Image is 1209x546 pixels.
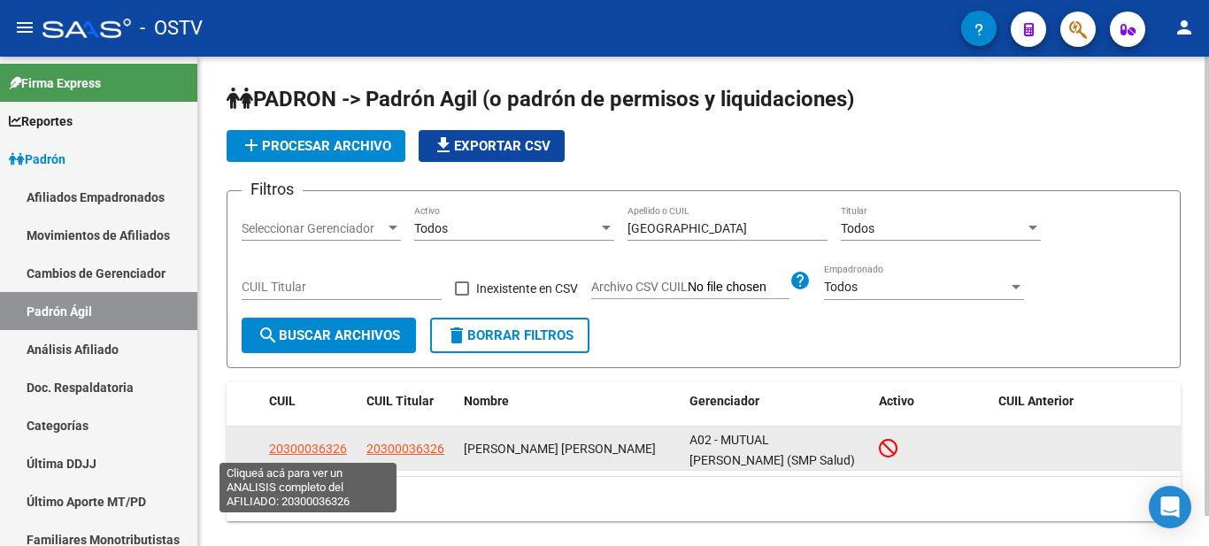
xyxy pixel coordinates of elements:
mat-icon: help [789,270,811,291]
mat-icon: menu [14,17,35,38]
datatable-header-cell: CUIL Titular [359,382,457,420]
span: Buscar Archivos [258,327,400,343]
input: Archivo CSV CUIL [688,280,789,296]
span: Seleccionar Gerenciador [242,221,385,236]
div: 1 total [227,477,1181,521]
span: CUIL Titular [366,394,434,408]
span: [PERSON_NAME] [PERSON_NAME] [464,442,656,456]
span: Firma Express [9,73,101,93]
span: Exportar CSV [433,138,551,154]
span: Padrón [9,150,65,169]
datatable-header-cell: Gerenciador [682,382,873,420]
mat-icon: search [258,325,279,346]
span: Archivo CSV CUIL [591,280,688,294]
span: Gerenciador [689,394,759,408]
span: CUIL Anterior [998,394,1074,408]
mat-icon: file_download [433,135,454,156]
div: Open Intercom Messenger [1149,486,1191,528]
span: - OSTV [140,9,203,48]
span: Procesar archivo [241,138,391,154]
mat-icon: delete [446,325,467,346]
button: Buscar Archivos [242,318,416,353]
mat-icon: person [1174,17,1195,38]
span: Reportes [9,112,73,131]
datatable-header-cell: CUIL Anterior [991,382,1182,420]
span: A02 - MUTUAL [PERSON_NAME] (SMP Salud) [689,433,855,467]
datatable-header-cell: CUIL [262,382,359,420]
datatable-header-cell: Nombre [457,382,682,420]
span: Inexistente en CSV [476,278,578,299]
span: 20300036326 [366,442,444,456]
span: Activo [879,394,914,408]
span: CUIL [269,394,296,408]
button: Procesar archivo [227,130,405,162]
h3: Filtros [242,177,303,202]
span: Todos [414,221,448,235]
button: Borrar Filtros [430,318,589,353]
span: Todos [824,280,858,294]
span: Todos [841,221,874,235]
span: Nombre [464,394,509,408]
button: Exportar CSV [419,130,565,162]
span: Borrar Filtros [446,327,574,343]
mat-icon: add [241,135,262,156]
span: PADRON -> Padrón Agil (o padrón de permisos y liquidaciones) [227,87,854,112]
span: 20300036326 [269,442,347,456]
datatable-header-cell: Activo [872,382,991,420]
